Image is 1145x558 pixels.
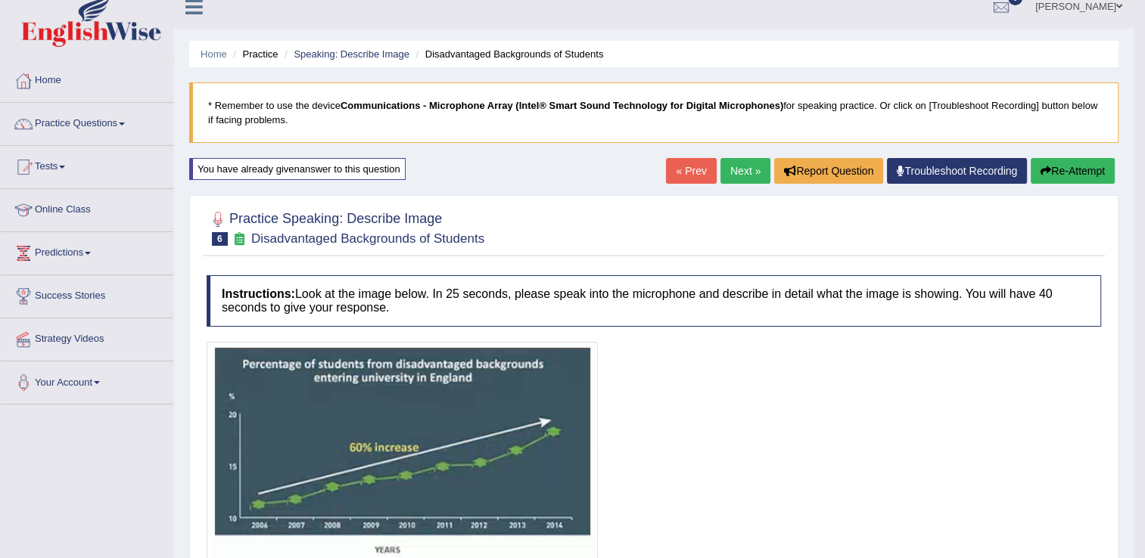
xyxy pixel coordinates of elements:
li: Practice [229,47,278,61]
a: « Prev [666,158,716,184]
button: Report Question [774,158,883,184]
a: Practice Questions [1,103,173,141]
a: Strategy Videos [1,318,173,356]
a: Speaking: Describe Image [294,48,409,60]
a: Home [1,60,173,98]
a: Success Stories [1,275,173,313]
div: You have already given answer to this question [189,158,406,180]
blockquote: * Remember to use the device for speaking practice. Or click on [Troubleshoot Recording] button b... [189,82,1119,143]
span: 6 [212,232,228,246]
a: Next » [720,158,770,184]
a: Home [201,48,227,60]
a: Online Class [1,189,173,227]
h4: Look at the image below. In 25 seconds, please speak into the microphone and describe in detail w... [207,275,1101,326]
a: Tests [1,146,173,184]
button: Re-Attempt [1031,158,1115,184]
h2: Practice Speaking: Describe Image [207,208,484,246]
a: Your Account [1,361,173,399]
small: Exam occurring question [232,232,247,246]
b: Instructions: [222,287,295,300]
small: Disadvantaged Backgrounds of Students [251,231,484,246]
a: Predictions [1,232,173,270]
b: Communications - Microphone Array (Intel® Smart Sound Technology for Digital Microphones) [341,100,783,111]
a: Troubleshoot Recording [887,158,1027,184]
li: Disadvantaged Backgrounds of Students [412,47,603,61]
